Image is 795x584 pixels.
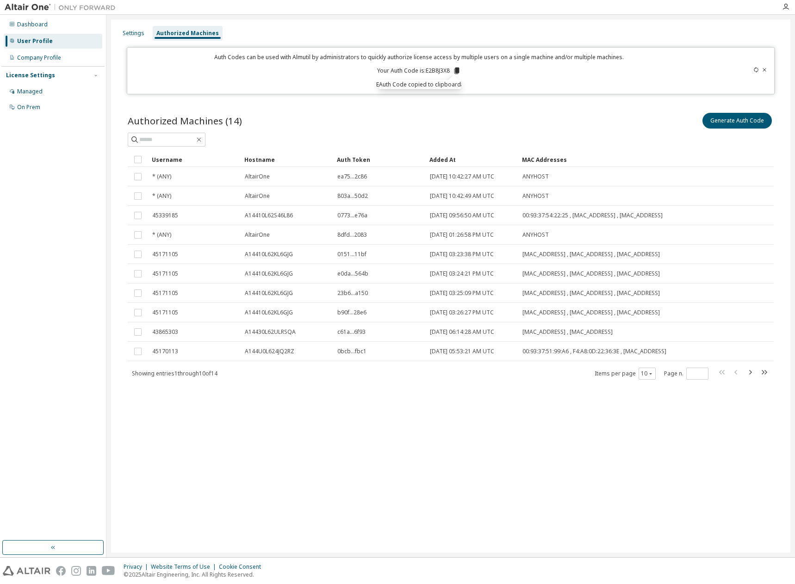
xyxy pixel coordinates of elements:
[152,309,178,316] span: 45171105
[245,212,293,219] span: A14410L62S46L86
[152,173,171,180] span: * (ANY)
[430,192,494,200] span: [DATE] 10:42:49 AM UTC
[151,563,219,571] div: Website Terms of Use
[152,270,178,277] span: 45171105
[124,563,151,571] div: Privacy
[152,192,171,200] span: * (ANY)
[430,173,494,180] span: [DATE] 10:42:27 AM UTC
[430,212,494,219] span: [DATE] 09:56:50 AM UTC
[245,328,296,336] span: A14430L62ULRSQA
[17,54,61,61] div: Company Profile
[6,72,55,79] div: License Settings
[56,566,66,576] img: facebook.svg
[430,348,494,355] span: [DATE] 05:53:21 AM UTC
[337,152,422,167] div: Auth Token
[128,114,242,127] span: Authorized Machines (14)
[664,368,708,380] span: Page n.
[245,270,293,277] span: A14410L62KL6GJG
[245,231,270,239] span: AltairOne
[337,251,366,258] span: 0151...11bf
[522,348,666,355] span: 00:93:37:51:99:A6 , F4:A8:0D:22:36:3E , [MAC_ADDRESS]
[152,212,178,219] span: 45339185
[522,309,660,316] span: [MAC_ADDRESS] , [MAC_ADDRESS] , [MAC_ADDRESS]
[337,212,367,219] span: 0773...e76a
[245,309,293,316] span: A14410L62KL6GJG
[244,152,329,167] div: Hostname
[5,3,120,12] img: Altair One
[522,192,549,200] span: ANYHOST
[337,192,368,200] span: 803a...50d2
[522,251,660,258] span: [MAC_ADDRESS] , [MAC_ADDRESS] , [MAC_ADDRESS]
[430,251,494,258] span: [DATE] 03:23:38 PM UTC
[641,370,653,377] button: 10
[337,328,366,336] span: c61a...6f93
[379,80,461,89] div: Auth Code copied to clipboard
[430,309,494,316] span: [DATE] 03:26:27 PM UTC
[17,88,43,95] div: Managed
[430,270,494,277] span: [DATE] 03:24:21 PM UTC
[337,309,366,316] span: b90f...28e6
[337,270,368,277] span: e0da...564b
[595,368,656,380] span: Items per page
[522,212,663,219] span: 00:93:37:54:22:25 , [MAC_ADDRESS] , [MAC_ADDRESS]
[522,328,613,336] span: [MAC_ADDRESS] , [MAC_ADDRESS]
[337,231,367,239] span: 8dfd...2083
[430,328,494,336] span: [DATE] 06:14:28 AM UTC
[152,289,178,297] span: 45171105
[17,104,40,111] div: On Prem
[245,289,293,297] span: A14410L62KL6GJG
[152,251,178,258] span: 45171105
[522,173,549,180] span: ANYHOST
[337,173,367,180] span: ea75...2c86
[522,289,660,297] span: [MAC_ADDRESS] , [MAC_ADDRESS] , [MAC_ADDRESS]
[429,152,515,167] div: Added At
[152,152,237,167] div: Username
[702,113,772,129] button: Generate Auth Code
[522,270,660,277] span: [MAC_ADDRESS] , [MAC_ADDRESS] , [MAC_ADDRESS]
[71,566,81,576] img: instagram.svg
[245,348,294,355] span: A144U0L624JQ2RZ
[152,231,171,239] span: * (ANY)
[156,30,219,37] div: Authorized Machines
[17,21,48,28] div: Dashboard
[152,348,178,355] span: 45170113
[337,348,366,355] span: 0bcb...fbc1
[219,563,267,571] div: Cookie Consent
[133,53,705,61] p: Auth Codes can be used with Almutil by administrators to quickly authorize license access by mult...
[102,566,115,576] img: youtube.svg
[245,251,293,258] span: A14410L62KL6GJG
[245,192,270,200] span: AltairOne
[430,289,494,297] span: [DATE] 03:25:09 PM UTC
[17,37,53,45] div: User Profile
[87,566,96,576] img: linkedin.svg
[430,231,494,239] span: [DATE] 01:26:58 PM UTC
[133,80,705,88] p: Expires in 11 minutes, 19 seconds
[124,571,267,578] p: © 2025 Altair Engineering, Inc. All Rights Reserved.
[522,231,549,239] span: ANYHOST
[337,289,368,297] span: 23b6...a150
[245,173,270,180] span: AltairOne
[123,30,144,37] div: Settings
[152,328,178,336] span: 43865303
[132,369,217,377] span: Showing entries 1 through 10 of 14
[522,152,677,167] div: MAC Addresses
[3,566,50,576] img: altair_logo.svg
[377,67,461,75] p: Your Auth Code is: E2B8J3X8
